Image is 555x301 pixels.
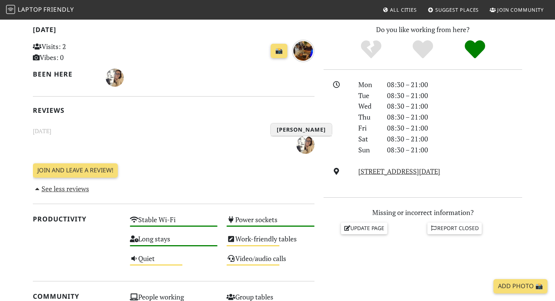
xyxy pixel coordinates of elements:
[28,126,319,136] small: [DATE]
[292,40,314,62] img: over 1 year ago
[390,6,417,13] span: All Cities
[382,90,527,101] div: 08:30 – 21:00
[358,167,440,176] a: [STREET_ADDRESS][DATE]
[379,3,420,17] a: All Cities
[345,39,397,60] div: No
[292,45,314,54] a: over 1 year ago
[33,41,121,63] p: Visits: 2 Vibes: 0
[6,5,15,14] img: LaptopFriendly
[382,144,527,155] div: 08:30 – 21:00
[222,213,319,233] div: Power sockets
[397,39,449,60] div: Yes
[324,24,522,35] p: Do you like working from here?
[222,233,319,252] div: Work-friendly tables
[125,213,222,233] div: Stable Wi-Fi
[354,101,382,112] div: Wed
[18,5,42,14] span: Laptop
[33,106,314,114] h2: Reviews
[222,252,319,272] div: Video/audio calls
[354,134,382,144] div: Sat
[33,292,121,300] h2: Community
[296,139,314,148] span: Tanya Diachenko
[354,90,382,101] div: Tue
[271,123,332,136] h3: [PERSON_NAME]
[354,144,382,155] div: Sun
[449,39,501,60] div: Definitely!
[382,79,527,90] div: 08:30 – 21:00
[271,44,287,58] a: 📸
[487,3,547,17] a: Join Community
[341,223,388,234] a: Update page
[125,252,222,272] div: Quiet
[382,134,527,144] div: 08:30 – 21:00
[427,223,482,234] a: Report closed
[382,112,527,123] div: 08:30 – 21:00
[497,6,544,13] span: Join Community
[296,136,314,154] img: 5254-tanya.jpg
[33,163,118,178] a: Join and leave a review!
[125,233,222,252] div: Long stays
[6,3,74,17] a: LaptopFriendly LaptopFriendly
[33,26,314,37] h2: [DATE]
[106,69,124,87] img: 5254-tanya.jpg
[425,3,482,17] a: Suggest Places
[33,70,97,78] h2: Been here
[106,72,124,81] span: Tanya Diachenko
[43,5,74,14] span: Friendly
[33,215,121,223] h2: Productivity
[324,207,522,218] p: Missing or incorrect information?
[354,123,382,134] div: Fri
[382,123,527,134] div: 08:30 – 21:00
[354,112,382,123] div: Thu
[33,184,89,193] a: See less reviews
[435,6,479,13] span: Suggest Places
[354,79,382,90] div: Mon
[382,101,527,112] div: 08:30 – 21:00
